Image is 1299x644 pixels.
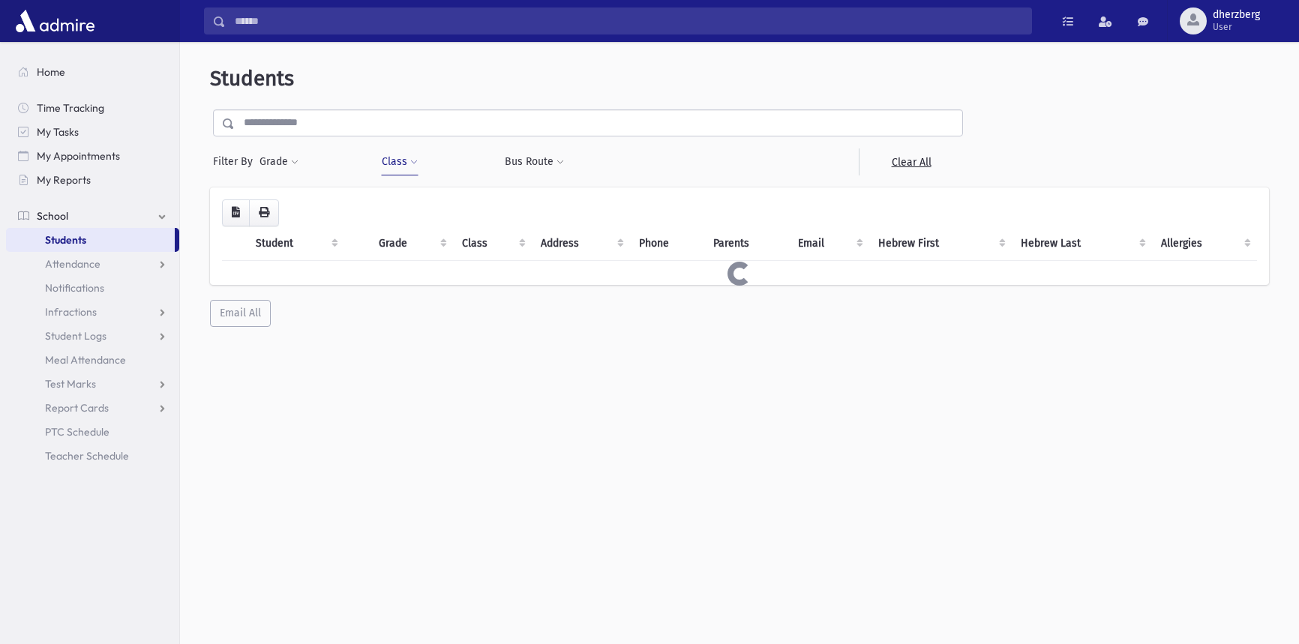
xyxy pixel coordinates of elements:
[6,276,179,300] a: Notifications
[630,226,703,261] th: Phone
[6,60,179,84] a: Home
[45,233,86,247] span: Students
[45,449,129,463] span: Teacher Schedule
[370,226,453,261] th: Grade
[37,65,65,79] span: Home
[453,226,532,261] th: Class
[6,120,179,144] a: My Tasks
[37,173,91,187] span: My Reports
[869,226,1012,261] th: Hebrew First
[247,226,344,261] th: Student
[222,199,250,226] button: CSV
[789,226,869,261] th: Email
[37,149,120,163] span: My Appointments
[45,401,109,415] span: Report Cards
[37,101,104,115] span: Time Tracking
[6,168,179,192] a: My Reports
[210,66,294,91] span: Students
[6,228,175,252] a: Students
[226,7,1031,34] input: Search
[6,348,179,372] a: Meal Attendance
[45,329,106,343] span: Student Logs
[859,148,963,175] a: Clear All
[6,252,179,276] a: Attendance
[6,144,179,168] a: My Appointments
[37,125,79,139] span: My Tasks
[1213,9,1260,21] span: dherzberg
[504,148,565,175] button: Bus Route
[6,324,179,348] a: Student Logs
[6,420,179,444] a: PTC Schedule
[45,353,126,367] span: Meal Attendance
[1152,226,1257,261] th: Allergies
[6,396,179,420] a: Report Cards
[210,300,271,327] button: Email All
[1012,226,1152,261] th: Hebrew Last
[259,148,299,175] button: Grade
[6,444,179,468] a: Teacher Schedule
[532,226,631,261] th: Address
[6,372,179,396] a: Test Marks
[249,199,279,226] button: Print
[37,209,68,223] span: School
[45,257,100,271] span: Attendance
[6,204,179,228] a: School
[45,377,96,391] span: Test Marks
[45,425,109,439] span: PTC Schedule
[6,300,179,324] a: Infractions
[213,154,259,169] span: Filter By
[1213,21,1260,33] span: User
[6,96,179,120] a: Time Tracking
[704,226,790,261] th: Parents
[12,6,98,36] img: AdmirePro
[381,148,418,175] button: Class
[45,281,104,295] span: Notifications
[45,305,97,319] span: Infractions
